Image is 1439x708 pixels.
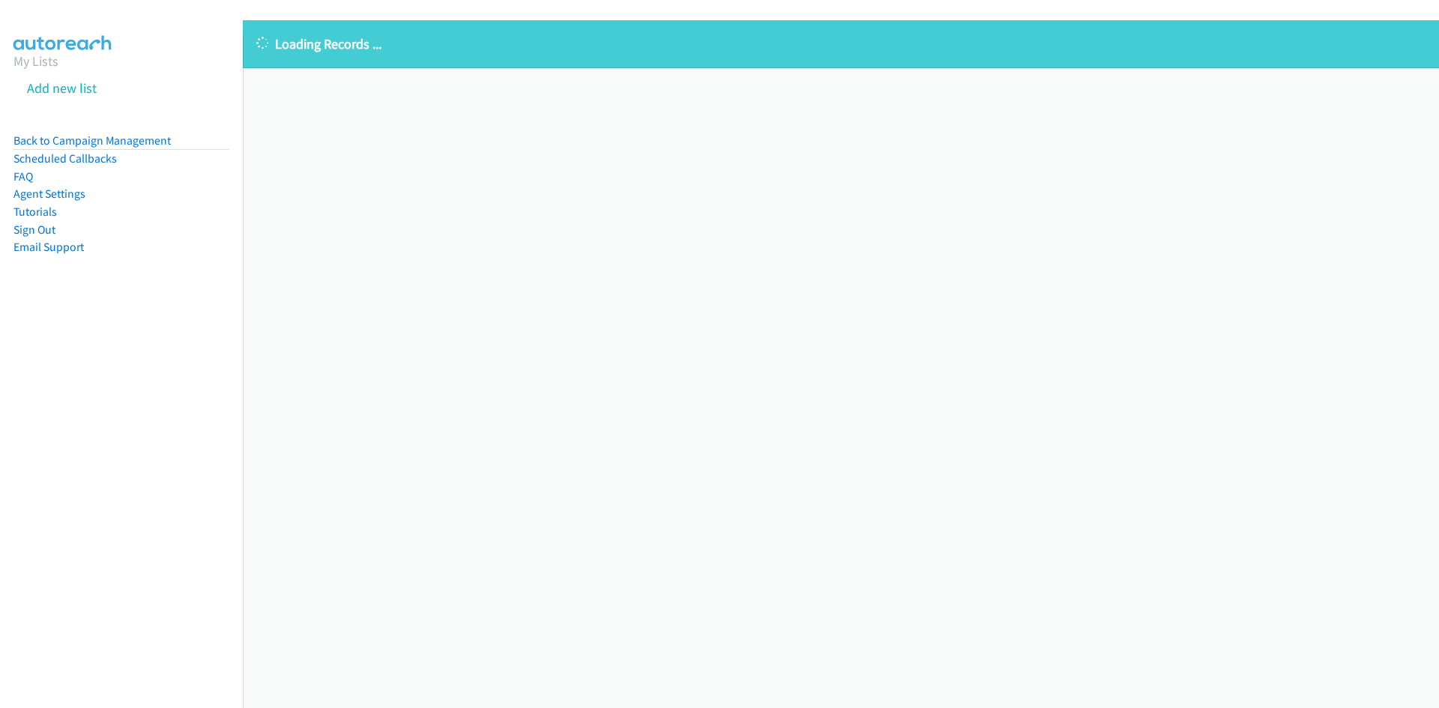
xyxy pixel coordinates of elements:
a: Agent Settings [13,187,85,201]
a: My Lists [13,52,58,70]
a: Tutorials [13,205,57,219]
a: Scheduled Callbacks [13,151,117,166]
a: Add new list [27,79,97,97]
a: Sign Out [13,223,55,237]
p: Loading Records ... [256,34,1426,54]
a: Email Support [13,240,84,254]
a: FAQ [13,169,33,184]
a: Back to Campaign Management [13,133,171,148]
